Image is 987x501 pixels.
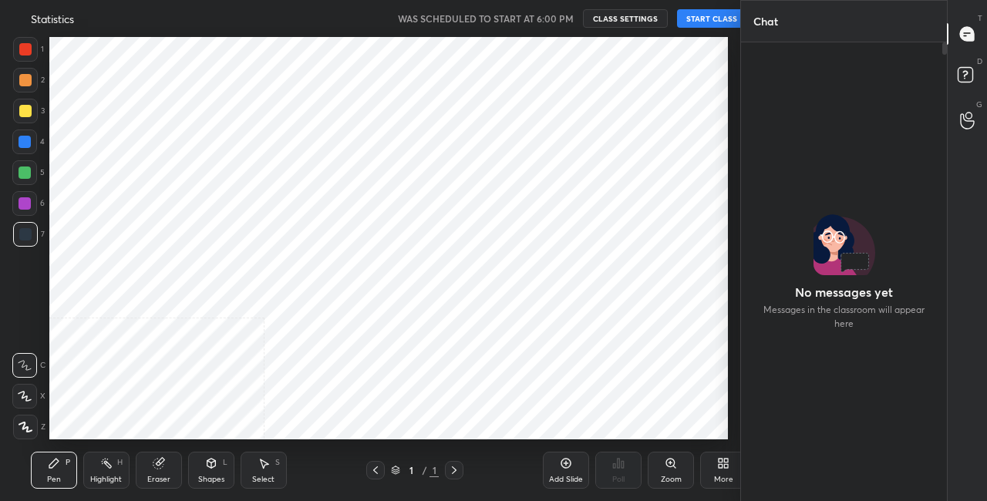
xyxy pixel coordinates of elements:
[429,463,439,477] div: 1
[13,99,45,123] div: 3
[714,476,733,483] div: More
[147,476,170,483] div: Eraser
[47,476,61,483] div: Pen
[549,476,583,483] div: Add Slide
[661,476,682,483] div: Zoom
[252,476,275,483] div: Select
[422,466,426,475] div: /
[976,99,982,110] p: G
[275,459,280,466] div: S
[741,1,790,42] p: Chat
[31,12,74,26] h4: Statistics
[12,160,45,185] div: 5
[13,37,44,62] div: 1
[117,459,123,466] div: H
[12,353,45,378] div: C
[977,55,982,67] p: D
[13,68,45,92] div: 2
[66,459,70,466] div: P
[13,415,45,439] div: Z
[583,9,668,28] button: CLASS SETTINGS
[12,384,45,409] div: X
[198,476,224,483] div: Shapes
[978,12,982,24] p: T
[223,459,227,466] div: L
[677,9,746,28] button: START CLASS
[12,129,45,154] div: 4
[403,466,419,475] div: 1
[12,191,45,216] div: 6
[90,476,122,483] div: Highlight
[398,12,574,25] h5: WAS SCHEDULED TO START AT 6:00 PM
[13,222,45,247] div: 7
